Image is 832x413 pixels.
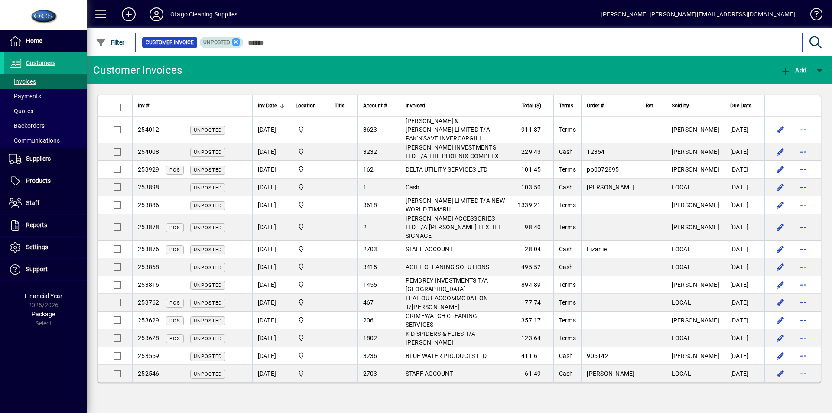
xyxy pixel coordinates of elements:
span: POS [169,167,180,173]
span: 253876 [138,246,159,253]
a: Products [4,170,87,192]
span: FLAT OUT ACCOMMODATION T/[PERSON_NAME] [406,295,488,310]
button: Edit [773,331,787,345]
td: [DATE] [252,179,290,196]
span: 3415 [363,263,377,270]
td: 495.52 [511,258,553,276]
span: 253629 [138,317,159,324]
span: Terms [559,101,573,111]
span: POS [169,300,180,306]
span: Head Office [296,222,324,232]
span: Payments [9,93,41,100]
span: 253628 [138,335,159,341]
button: Edit [773,180,787,194]
span: Terms [559,166,576,173]
button: Edit [773,296,787,309]
button: Filter [94,35,127,50]
button: Edit [773,367,787,380]
a: Backorders [4,118,87,133]
span: Head Office [296,200,324,210]
div: Location [296,101,324,111]
span: 12354 [587,148,604,155]
span: Location [296,101,316,111]
span: Head Office [296,280,324,289]
span: Financial Year [25,293,62,299]
td: [DATE] [252,214,290,241]
td: [DATE] [252,196,290,214]
span: Head Office [296,165,324,174]
span: LOCAL [672,246,691,253]
mat-chip: Customer Invoice Status: Unposted [200,37,244,48]
span: 3232 [363,148,377,155]
span: Unposted [194,318,222,324]
td: 28.04 [511,241,553,258]
button: More options [796,198,810,212]
div: Otago Cleaning Supplies [170,7,237,21]
td: [DATE] [725,365,764,382]
span: 2703 [363,370,377,377]
span: STAFF ACCOUNT [406,246,453,253]
button: More options [796,296,810,309]
span: Head Office [296,182,324,192]
span: 3618 [363,202,377,208]
span: Unposted [194,354,222,359]
span: POS [169,318,180,324]
span: Unposted [203,39,230,46]
span: [PERSON_NAME] [587,370,634,377]
div: Invoiced [406,101,506,111]
button: Profile [143,7,170,22]
div: Inv # [138,101,225,111]
button: Edit [773,313,787,327]
span: Terms [559,224,576,231]
td: [DATE] [252,143,290,161]
span: [PERSON_NAME] ACCESSORIES LTD T/A [PERSON_NAME] TEXTILE SIGNAGE [406,215,502,239]
span: Cash [559,148,573,155]
span: Customers [26,59,55,66]
button: More options [796,331,810,345]
div: [PERSON_NAME] [PERSON_NAME][EMAIL_ADDRESS][DOMAIN_NAME] [601,7,795,21]
span: K D SPIDERS & FLIES T/A [PERSON_NAME] [406,330,476,346]
a: Staff [4,192,87,214]
span: Due Date [730,101,751,111]
span: Unposted [194,203,222,208]
span: [PERSON_NAME] [587,184,634,191]
span: Unposted [194,283,222,288]
span: [PERSON_NAME] [672,202,719,208]
button: More options [796,180,810,194]
a: Invoices [4,74,87,89]
span: [PERSON_NAME] [672,281,719,288]
div: Account # [363,101,395,111]
td: [DATE] [252,365,290,382]
div: Total ($) [517,101,549,111]
td: [DATE] [252,161,290,179]
span: Unposted [194,225,222,231]
td: 894.89 [511,276,553,294]
span: Unposted [194,167,222,173]
span: Head Office [296,369,324,378]
span: po0072895 [587,166,619,173]
span: Title [335,101,344,111]
span: Unposted [194,185,222,191]
span: LOCAL [672,184,691,191]
span: Communications [9,137,60,144]
span: PEMBREY INVESTMENTS T/A [GEOGRAPHIC_DATA] [406,277,488,293]
span: POS [169,336,180,341]
div: Ref [646,101,661,111]
span: Support [26,266,48,273]
td: [DATE] [252,276,290,294]
span: 254008 [138,148,159,155]
td: [DATE] [252,241,290,258]
div: Sold by [672,101,719,111]
td: 911.87 [511,117,553,143]
a: Suppliers [4,148,87,170]
span: 253868 [138,263,159,270]
button: Edit [773,349,787,363]
button: Add [778,62,809,78]
span: 253878 [138,224,159,231]
button: More options [796,260,810,274]
td: [DATE] [725,241,764,258]
button: More options [796,367,810,380]
span: LOCAL [672,299,691,306]
span: Unposted [194,265,222,270]
td: 77.74 [511,294,553,312]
